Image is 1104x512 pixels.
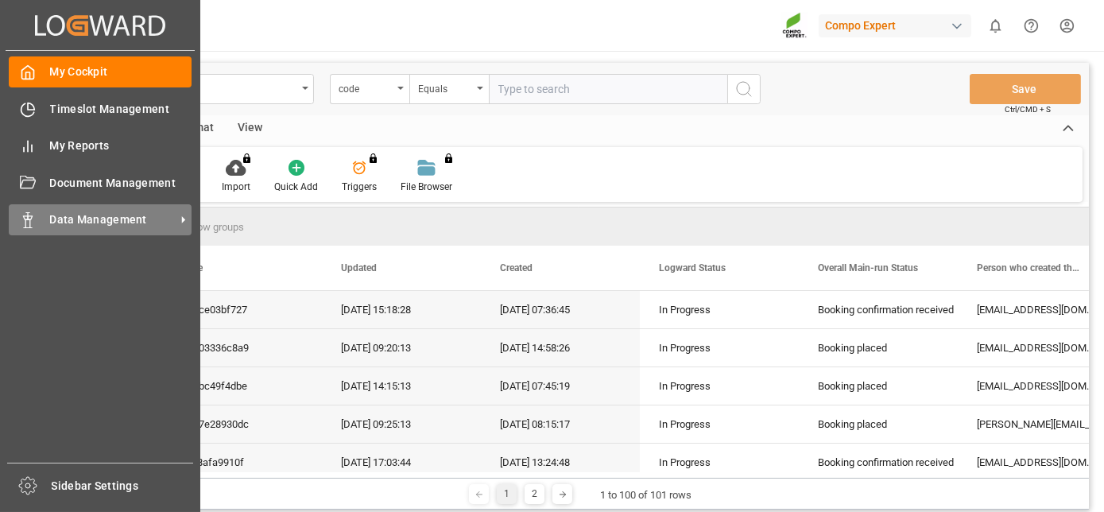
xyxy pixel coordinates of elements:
[489,74,727,104] input: Type to search
[818,330,939,367] div: Booking placed
[481,329,640,367] div: [DATE] 14:58:26
[163,291,322,328] div: 2b5ce03bf727
[659,262,726,273] span: Logward Status
[481,367,640,405] div: [DATE] 07:45:19
[782,12,808,40] img: Screenshot%202023-09-29%20at%2010.02.21.png_1712312052.png
[274,180,318,194] div: Quick Add
[322,291,481,328] div: [DATE] 15:18:28
[339,78,393,96] div: code
[481,405,640,443] div: [DATE] 08:15:17
[978,8,1013,44] button: show 0 new notifications
[659,368,780,405] div: In Progress
[50,211,176,228] span: Data Management
[1005,103,1051,115] span: Ctrl/CMD + S
[481,291,640,328] div: [DATE] 07:36:45
[9,93,192,124] a: Timeslot Management
[163,367,322,405] div: c99bc49f4dbe
[481,444,640,481] div: [DATE] 13:24:48
[9,56,192,87] a: My Cockpit
[818,262,918,273] span: Overall Main-run Status
[50,64,192,80] span: My Cockpit
[322,367,481,405] div: [DATE] 14:15:13
[500,262,533,273] span: Created
[50,138,192,154] span: My Reports
[226,115,274,142] div: View
[818,292,939,328] div: Booking confirmation received
[659,292,780,328] div: In Progress
[818,406,939,443] div: Booking placed
[50,175,192,192] span: Document Management
[659,444,780,481] div: In Progress
[819,14,971,37] div: Compo Expert
[163,405,322,443] div: 1797e28930dc
[818,368,939,405] div: Booking placed
[50,101,192,118] span: Timeslot Management
[525,484,544,504] div: 2
[1013,8,1049,44] button: Help Center
[497,484,517,504] div: 1
[977,262,1083,273] span: Person who created the Object Mail Address
[418,78,472,96] div: Equals
[819,10,978,41] button: Compo Expert
[409,74,489,104] button: open menu
[341,262,377,273] span: Updated
[322,444,481,481] div: [DATE] 17:03:44
[659,330,780,367] div: In Progress
[330,74,409,104] button: open menu
[163,444,322,481] div: 4fb8afa9910f
[600,487,691,503] div: 1 to 100 of 101 rows
[322,405,481,443] div: [DATE] 09:25:13
[818,444,939,481] div: Booking confirmation received
[970,74,1081,104] button: Save
[322,329,481,367] div: [DATE] 09:20:13
[52,478,194,495] span: Sidebar Settings
[163,329,322,367] div: 5c103336c8a9
[727,74,761,104] button: search button
[659,406,780,443] div: In Progress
